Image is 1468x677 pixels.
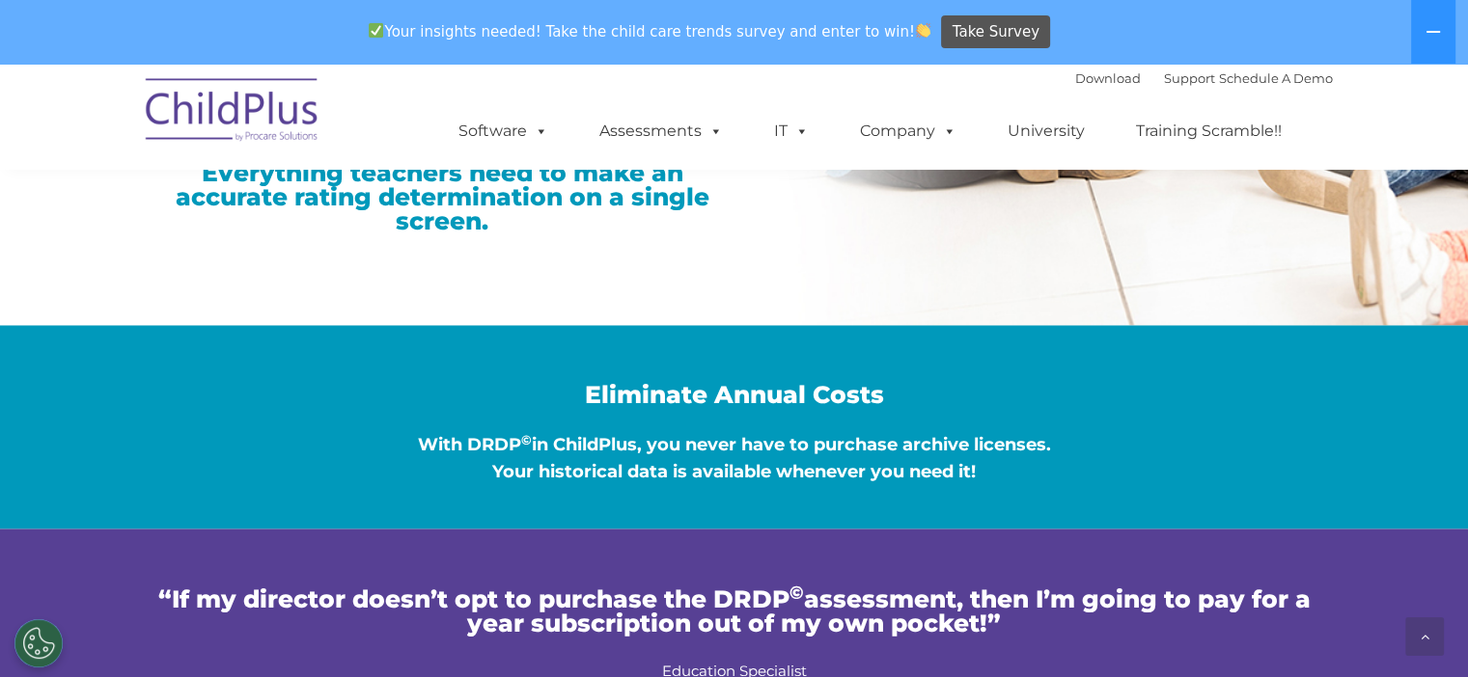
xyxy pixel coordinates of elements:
a: Company [841,112,976,150]
a: Download [1075,70,1141,86]
a: Software [439,112,568,150]
a: University [988,112,1104,150]
span: “If my director doesn’t opt to purchase the DRDP assessment, then I’m going to pay for a year sub... [158,583,1311,636]
a: IT [755,112,828,150]
span: With DRDP in ChildPlus, you never have to purchase archive licenses. [418,434,1051,455]
img: 👏 [916,23,930,38]
a: Schedule A Demo [1219,70,1333,86]
span: Eliminate Annual Costs [585,380,884,409]
img: ✅ [369,23,383,38]
a: Support [1164,70,1215,86]
span: Your historical data is available whenever you need it! [492,461,976,482]
button: Cookies Settings [14,619,63,667]
span: Your insights needed! Take the child care trends survey and enter to win! [361,13,939,50]
sup: © [789,581,804,603]
a: Assessments [580,112,742,150]
img: ChildPlus by Procare Solutions [136,65,329,161]
span: Everything teachers need to make an accurate rating determination on a single screen. [176,158,709,235]
font: | [1075,70,1333,86]
a: Take Survey [941,15,1050,49]
span: Take Survey [953,15,1039,49]
sup: © [521,432,532,447]
a: Training Scramble!! [1117,112,1301,150]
